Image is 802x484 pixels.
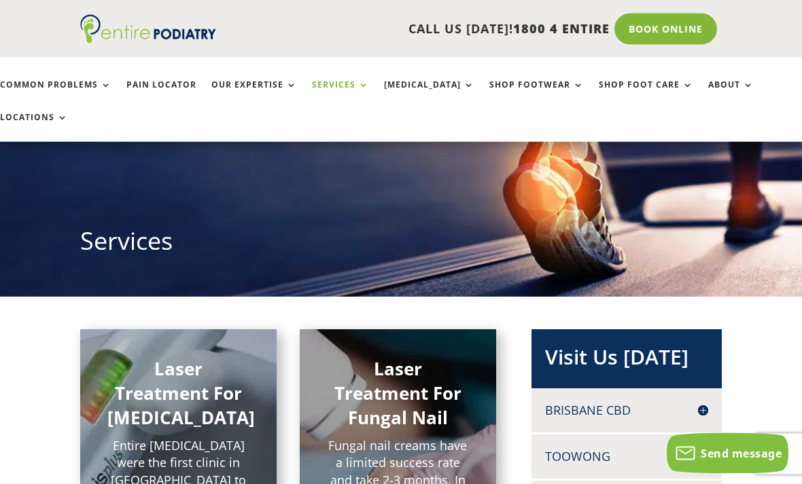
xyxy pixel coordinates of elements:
h2: Visit Us [DATE] [545,343,708,379]
button: Send message [667,433,788,474]
span: 1800 4 ENTIRE [513,20,610,37]
a: About [708,80,754,109]
nav: breadcrumb [80,129,722,157]
img: logo (1) [80,15,216,43]
p: CALL US [DATE]! [222,20,610,38]
a: Services [312,80,369,109]
a: Home [80,131,109,145]
a: Shop Foot Care [599,80,693,109]
h1: Services [80,225,722,265]
a: Pain Locator [126,80,196,109]
a: Our Expertise [211,80,297,109]
h4: Toowong [545,449,708,466]
a: [MEDICAL_DATA] [384,80,474,109]
a: Shop Footwear [489,80,584,109]
span: Services [124,131,162,145]
a: Book Online [614,14,717,45]
h2: Laser Treatment For Fungal Nail [327,357,469,438]
h4: Brisbane CBD [545,403,708,420]
a: Entire Podiatry [80,33,216,46]
h2: Laser Treatment For [MEDICAL_DATA] [107,357,249,438]
span: Send message [701,446,782,461]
